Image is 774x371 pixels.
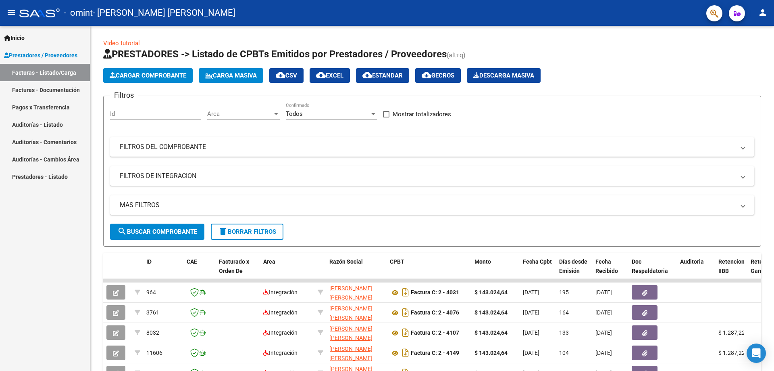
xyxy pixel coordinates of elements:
[263,289,298,296] span: Integración
[263,258,275,265] span: Area
[329,305,372,321] span: [PERSON_NAME] [PERSON_NAME]
[520,253,556,289] datatable-header-cell: Fecha Cpbt
[110,137,754,157] mat-expansion-panel-header: FILTROS DEL COMPROBANTE
[559,329,569,336] span: 133
[316,70,326,80] mat-icon: cloud_download
[4,34,25,42] span: Inicio
[219,258,249,274] span: Facturado x Orden De
[276,70,285,80] mat-icon: cloud_download
[110,72,186,79] span: Cargar Comprobante
[362,70,372,80] mat-icon: cloud_download
[747,344,766,363] div: Open Intercom Messenger
[205,72,257,79] span: Carga Masiva
[559,289,569,296] span: 195
[393,109,451,119] span: Mostrar totalizadores
[120,143,735,151] mat-panel-title: FILTROS DEL COMPROBANTE
[422,72,454,79] span: Gecros
[632,258,668,274] span: Doc Respaldatoria
[218,228,276,235] span: Borrar Filtros
[474,258,491,265] span: Monto
[146,258,152,265] span: ID
[523,309,539,316] span: [DATE]
[556,253,592,289] datatable-header-cell: Días desde Emisión
[187,258,197,265] span: CAE
[329,284,383,301] div: 27271462153
[117,226,127,236] mat-icon: search
[400,306,411,319] i: Descargar documento
[146,329,159,336] span: 8032
[474,350,508,356] strong: $ 143.024,64
[269,68,304,83] button: CSV
[146,350,162,356] span: 11606
[329,325,372,341] span: [PERSON_NAME] [PERSON_NAME]
[329,258,363,265] span: Razón Social
[103,40,140,47] a: Video tutorial
[326,253,387,289] datatable-header-cell: Razón Social
[93,4,235,22] span: - [PERSON_NAME] [PERSON_NAME]
[718,258,745,274] span: Retencion IIBB
[110,224,204,240] button: Buscar Comprobante
[467,68,541,83] app-download-masive: Descarga masiva de comprobantes (adjuntos)
[260,253,314,289] datatable-header-cell: Area
[718,350,745,356] span: $ 1.287,22
[415,68,461,83] button: Gecros
[411,289,459,296] strong: Factura C: 2 - 4031
[207,110,273,117] span: Area
[218,226,228,236] mat-icon: delete
[329,285,372,301] span: [PERSON_NAME] [PERSON_NAME]
[199,68,263,83] button: Carga Masiva
[64,4,93,22] span: - omint
[120,172,735,180] mat-panel-title: FILTROS DE INTEGRACION
[329,324,383,341] div: 27271462153
[263,350,298,356] span: Integración
[471,253,520,289] datatable-header-cell: Monto
[400,346,411,359] i: Descargar documento
[356,68,409,83] button: Estandar
[559,309,569,316] span: 164
[6,8,16,17] mat-icon: menu
[329,346,372,361] span: [PERSON_NAME] [PERSON_NAME]
[474,289,508,296] strong: $ 143.024,64
[758,8,768,17] mat-icon: person
[216,253,260,289] datatable-header-cell: Facturado x Orden De
[595,329,612,336] span: [DATE]
[110,90,138,101] h3: Filtros
[329,304,383,321] div: 27271462153
[310,68,350,83] button: EXCEL
[110,195,754,215] mat-expansion-panel-header: MAS FILTROS
[263,309,298,316] span: Integración
[110,166,754,186] mat-expansion-panel-header: FILTROS DE INTEGRACION
[474,309,508,316] strong: $ 143.024,64
[117,228,197,235] span: Buscar Comprobante
[387,253,471,289] datatable-header-cell: CPBT
[592,253,628,289] datatable-header-cell: Fecha Recibido
[677,253,715,289] datatable-header-cell: Auditoria
[595,258,618,274] span: Fecha Recibido
[400,326,411,339] i: Descargar documento
[316,72,343,79] span: EXCEL
[680,258,704,265] span: Auditoria
[523,258,552,265] span: Fecha Cpbt
[276,72,297,79] span: CSV
[447,51,466,59] span: (alt+q)
[595,350,612,356] span: [DATE]
[4,51,77,60] span: Prestadores / Proveedores
[473,72,534,79] span: Descarga Masiva
[183,253,216,289] datatable-header-cell: CAE
[718,329,745,336] span: $ 1.287,22
[143,253,183,289] datatable-header-cell: ID
[559,258,587,274] span: Días desde Emisión
[628,253,677,289] datatable-header-cell: Doc Respaldatoria
[474,329,508,336] strong: $ 143.024,64
[263,329,298,336] span: Integración
[400,286,411,299] i: Descargar documento
[411,350,459,356] strong: Factura C: 2 - 4149
[595,289,612,296] span: [DATE]
[390,258,404,265] span: CPBT
[715,253,747,289] datatable-header-cell: Retencion IIBB
[411,310,459,316] strong: Factura C: 2 - 4076
[523,350,539,356] span: [DATE]
[523,289,539,296] span: [DATE]
[103,48,447,60] span: PRESTADORES -> Listado de CPBTs Emitidos por Prestadores / Proveedores
[362,72,403,79] span: Estandar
